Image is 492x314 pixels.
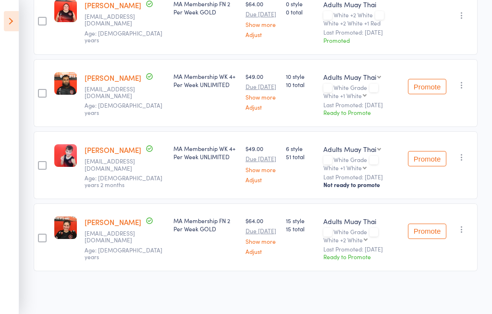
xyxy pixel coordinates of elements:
[246,11,278,17] small: Due [DATE]
[323,92,362,99] div: White +1 White
[286,80,316,88] span: 10 total
[246,248,278,254] a: Adjust
[323,19,381,27] span: White +2 White +1 Red
[246,144,278,182] div: $49.00
[408,224,446,239] button: Promote
[286,72,316,80] span: 10 style
[323,72,376,82] div: Adults Muay Thai
[323,252,400,261] div: Ready to Promote
[54,144,77,167] img: image1740196896.png
[85,246,162,261] span: Age: [DEMOGRAPHIC_DATA] years
[246,104,278,110] a: Adjust
[85,73,141,83] a: [PERSON_NAME]
[286,152,316,161] span: 51 total
[246,176,278,183] a: Adjust
[54,72,77,95] img: image1756205489.png
[323,144,376,154] div: Adults Muay Thai
[286,144,316,152] span: 6 style
[323,237,363,243] div: White +2 White
[173,72,238,88] div: MA Membership WK 4+ Per Week UNLIMITED
[85,29,162,44] span: Age: [DEMOGRAPHIC_DATA] years
[246,21,278,27] a: Show more
[246,216,278,254] div: $64.00
[246,31,278,38] a: Adjust
[246,227,278,234] small: Due [DATE]
[85,217,141,227] a: [PERSON_NAME]
[323,156,400,171] div: White Grade
[85,174,162,188] span: Age: [DEMOGRAPHIC_DATA] years 2 months
[323,216,400,226] div: Adults Muay Thai
[323,84,400,99] div: White Grade
[85,145,141,155] a: [PERSON_NAME]
[85,101,162,116] span: Age: [DEMOGRAPHIC_DATA] years
[323,246,400,252] small: Last Promoted: [DATE]
[85,86,147,100] small: ffoyshal@gmail.com
[286,225,316,233] span: 15 total
[173,216,238,233] div: MA Membership FN 2 Per Week GOLD
[323,108,400,116] div: Ready to Promote
[85,230,147,244] small: bellal540@hotmail.com
[323,29,400,36] small: Last Promoted: [DATE]
[323,181,400,188] div: Not ready to promote
[173,144,238,161] div: MA Membership WK 4+ Per Week UNLIMITED
[323,174,400,180] small: Last Promoted: [DATE]
[246,72,278,110] div: $49.00
[323,12,400,26] div: White +2 White
[246,83,278,90] small: Due [DATE]
[323,164,362,171] div: White +1 White
[408,79,446,94] button: Promote
[323,101,400,108] small: Last Promoted: [DATE]
[246,238,278,244] a: Show more
[246,155,278,162] small: Due [DATE]
[246,94,278,100] a: Show more
[85,158,147,172] small: matt_english7@hotmail.com
[246,166,278,173] a: Show more
[323,36,400,44] div: Promoted
[54,216,77,239] img: image1750072862.png
[286,216,316,225] span: 15 style
[408,151,446,166] button: Promote
[323,228,400,243] div: White Grade
[286,8,316,16] span: 0 total
[85,13,147,27] small: Penz_08@hotmail.com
